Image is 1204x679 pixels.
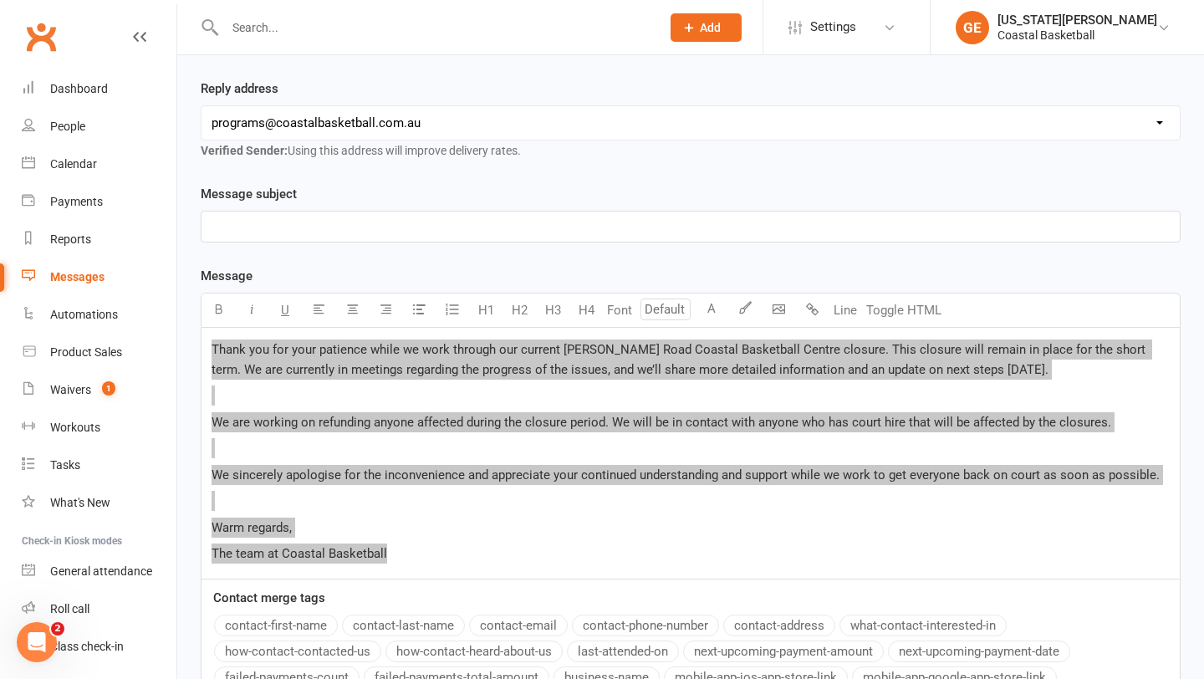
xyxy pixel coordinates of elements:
div: [US_STATE][PERSON_NAME] [997,13,1157,28]
div: Coastal Basketball [997,28,1157,43]
button: H1 [469,294,503,327]
div: Automations [50,308,118,321]
label: Contact merge tags [213,588,325,608]
button: Line [829,294,862,327]
button: H2 [503,294,536,327]
label: Message subject [201,184,297,204]
div: Waivers [50,383,91,396]
div: General attendance [50,564,152,578]
a: Reports [22,221,176,258]
span: We sincerely apologise for the inconvenience and appreciate your continued understanding and supp... [212,467,1160,482]
a: Calendar [22,145,176,183]
button: how-contact-contacted-us [214,641,381,662]
button: A [695,294,728,327]
input: Search... [220,16,649,39]
a: What's New [22,484,176,522]
a: Roll call [22,590,176,628]
a: Tasks [22,447,176,484]
span: Settings [810,8,856,46]
div: Dashboard [50,82,108,95]
label: Reply address [201,79,278,99]
div: Messages [50,270,105,283]
div: Calendar [50,157,97,171]
button: H4 [569,294,603,327]
a: Class kiosk mode [22,628,176,666]
a: Messages [22,258,176,296]
button: contact-address [723,615,835,636]
div: GE [956,11,989,44]
div: Roll call [50,602,89,615]
a: Workouts [22,409,176,447]
a: Clubworx [20,16,62,58]
button: Add [671,13,742,42]
span: Add [700,21,721,34]
div: Class check-in [50,640,124,653]
button: Toggle HTML [862,294,946,327]
button: contact-email [469,615,568,636]
a: Waivers 1 [22,371,176,409]
div: Product Sales [50,345,122,359]
label: Message [201,266,253,286]
iframe: Intercom live chat [17,622,57,662]
a: People [22,108,176,145]
button: next-upcoming-payment-amount [683,641,884,662]
span: U [281,303,289,318]
a: General attendance kiosk mode [22,553,176,590]
div: What's New [50,496,110,509]
span: 1 [102,381,115,396]
span: Warm regards, [212,520,292,535]
span: The team at Coastal Basketball [212,546,387,561]
button: next-upcoming-payment-date [888,641,1070,662]
button: contact-phone-number [572,615,719,636]
div: Tasks [50,458,80,472]
div: Workouts [50,421,100,434]
span: Using this address will improve delivery rates. [201,144,521,157]
a: Automations [22,296,176,334]
span: We are working on refunding anyone affected during the closure period. We will be in contact with... [212,415,1111,430]
button: how-contact-heard-about-us [385,641,563,662]
button: contact-last-name [342,615,465,636]
a: Dashboard [22,70,176,108]
button: Font [603,294,636,327]
button: last-attended-on [567,641,679,662]
a: Payments [22,183,176,221]
button: contact-first-name [214,615,338,636]
div: Reports [50,232,91,246]
a: Product Sales [22,334,176,371]
button: U [268,294,302,327]
div: People [50,120,85,133]
div: Payments [50,195,103,208]
button: what-contact-interested-in [839,615,1007,636]
button: H3 [536,294,569,327]
strong: Verified Sender: [201,144,288,157]
input: Default [640,299,691,320]
span: 2 [51,622,64,636]
span: Thank you for your patience while we work through our current [PERSON_NAME] Road Coastal Basketba... [212,342,1149,377]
